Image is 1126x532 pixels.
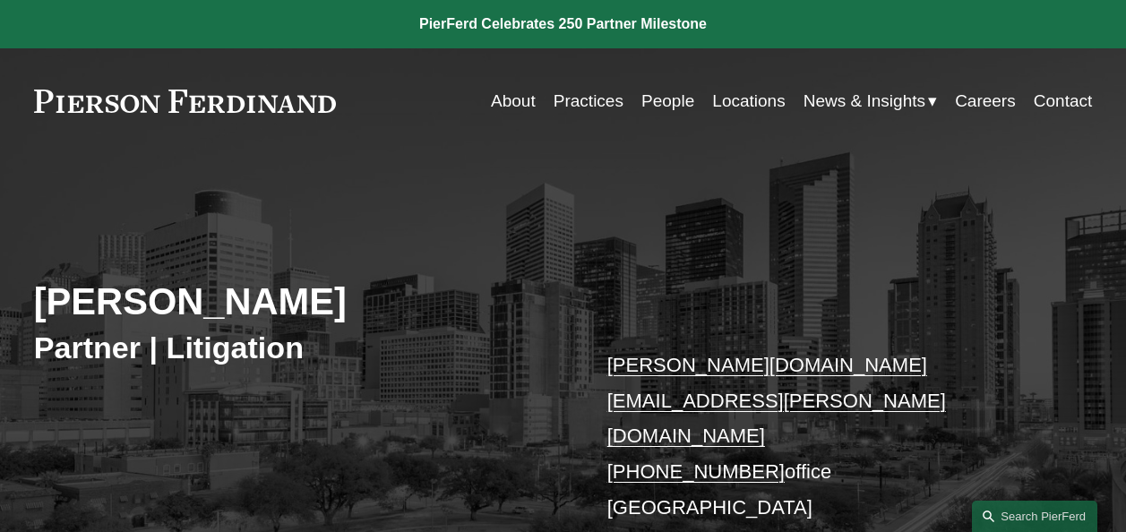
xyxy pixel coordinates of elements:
[804,86,925,116] span: News & Insights
[607,354,946,447] a: [PERSON_NAME][DOMAIN_NAME][EMAIL_ADDRESS][PERSON_NAME][DOMAIN_NAME]
[712,84,785,118] a: Locations
[955,84,1016,118] a: Careers
[554,84,623,118] a: Practices
[34,329,563,366] h3: Partner | Litigation
[804,84,937,118] a: folder dropdown
[1034,84,1092,118] a: Contact
[607,460,785,483] a: [PHONE_NUMBER]
[34,279,563,324] h2: [PERSON_NAME]
[641,84,694,118] a: People
[491,84,536,118] a: About
[972,501,1097,532] a: Search this site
